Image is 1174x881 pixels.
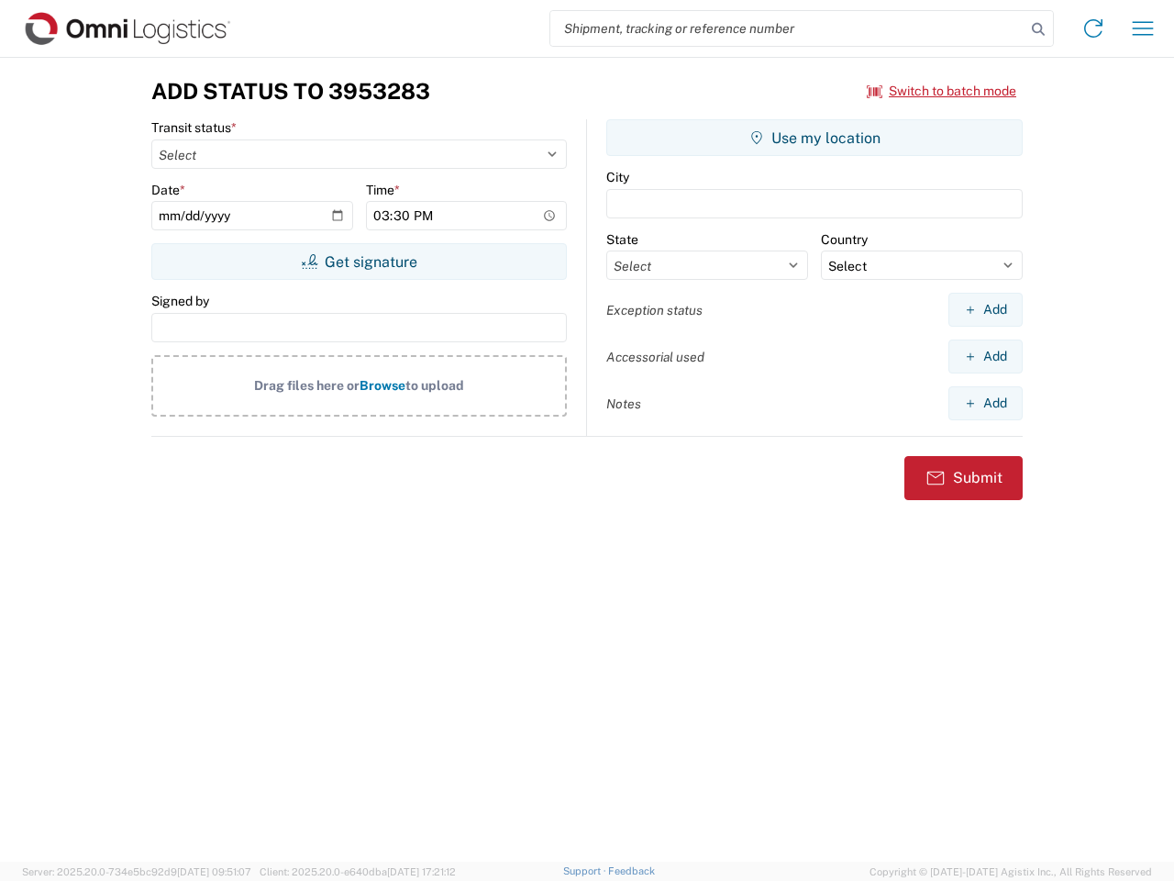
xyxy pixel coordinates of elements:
[151,78,430,105] h3: Add Status to 3953283
[948,293,1023,327] button: Add
[387,866,456,877] span: [DATE] 17:21:12
[22,866,251,877] span: Server: 2025.20.0-734e5bc92d9
[405,378,464,393] span: to upload
[821,231,868,248] label: Country
[867,76,1016,106] button: Switch to batch mode
[360,378,405,393] span: Browse
[563,865,609,876] a: Support
[608,865,655,876] a: Feedback
[606,349,704,365] label: Accessorial used
[550,11,1025,46] input: Shipment, tracking or reference number
[254,378,360,393] span: Drag files here or
[606,396,641,412] label: Notes
[151,243,567,280] button: Get signature
[869,864,1152,880] span: Copyright © [DATE]-[DATE] Agistix Inc., All Rights Reserved
[904,456,1023,500] button: Submit
[151,119,237,136] label: Transit status
[606,231,638,248] label: State
[151,293,209,309] label: Signed by
[948,340,1023,374] button: Add
[606,169,629,185] label: City
[606,302,703,318] label: Exception status
[177,866,251,877] span: [DATE] 09:51:07
[948,386,1023,420] button: Add
[606,119,1023,156] button: Use my location
[260,866,456,877] span: Client: 2025.20.0-e640dba
[366,182,400,198] label: Time
[151,182,185,198] label: Date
